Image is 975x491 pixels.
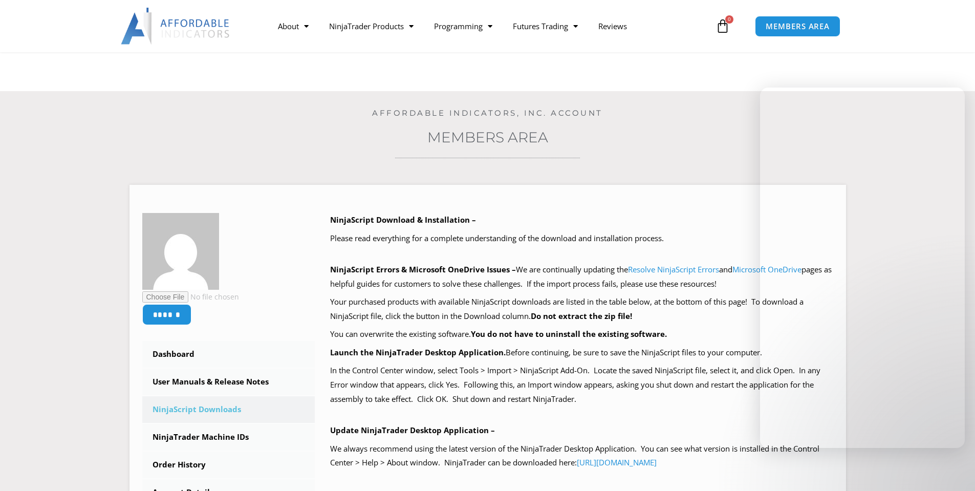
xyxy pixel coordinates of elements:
p: We are continually updating the and pages as helpful guides for customers to solve these challeng... [330,263,833,291]
p: Please read everything for a complete understanding of the download and installation process. [330,231,833,246]
a: User Manuals & Release Notes [142,369,315,395]
a: Affordable Indicators, Inc. Account [372,108,603,118]
a: Microsoft OneDrive [732,264,801,274]
p: We always recommend using the latest version of the NinjaTrader Desktop Application. You can see ... [330,442,833,471]
a: Order History [142,452,315,478]
a: Futures Trading [503,14,588,38]
b: Do not extract the zip file! [531,311,632,321]
p: Your purchased products with available NinjaScript downloads are listed in the table below, at th... [330,295,833,324]
b: NinjaScript Errors & Microsoft OneDrive Issues – [330,264,516,274]
a: 0 [700,11,745,41]
b: You do not have to uninstall the existing software. [471,329,667,339]
p: You can overwrite the existing software. [330,327,833,341]
p: Before continuing, be sure to save the NinjaScript files to your computer. [330,346,833,360]
a: NinjaScript Downloads [142,396,315,423]
img: 2dbaf27b5322b928826d69f7e4950490f60b459907147cae2d08ab120b90e784 [142,213,219,290]
a: Programming [424,14,503,38]
a: MEMBERS AREA [755,16,840,37]
a: [URL][DOMAIN_NAME] [577,457,657,467]
a: Resolve NinjaScript Errors [628,264,719,274]
iframe: To enrich screen reader interactions, please activate Accessibility in Grammarly extension settings [760,88,965,448]
a: NinjaTrader Products [319,14,424,38]
b: Update NinjaTrader Desktop Application – [330,425,495,435]
a: Dashboard [142,341,315,368]
a: NinjaTrader Machine IDs [142,424,315,451]
b: Launch the NinjaTrader Desktop Application. [330,347,506,357]
span: MEMBERS AREA [766,23,830,30]
a: Reviews [588,14,637,38]
a: About [268,14,319,38]
nav: Menu [268,14,713,38]
img: LogoAI | Affordable Indicators – NinjaTrader [121,8,231,45]
iframe: Intercom live chat [940,456,965,481]
a: Members Area [427,129,548,146]
b: NinjaScript Download & Installation – [330,215,476,225]
span: 0 [725,15,733,24]
p: In the Control Center window, select Tools > Import > NinjaScript Add-On. Locate the saved NinjaS... [330,364,833,407]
